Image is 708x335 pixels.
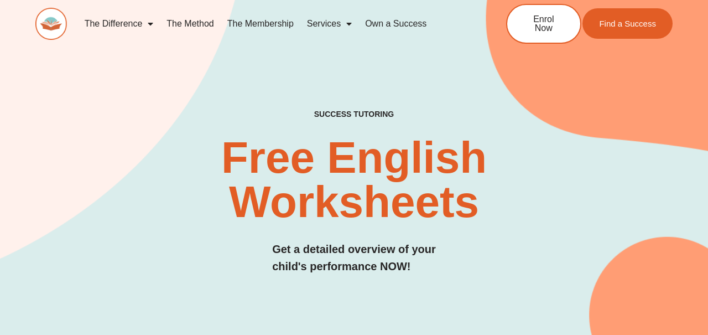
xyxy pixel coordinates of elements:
a: The Method [160,11,220,37]
h3: Get a detailed overview of your child's performance NOW! [272,241,436,275]
iframe: Chat Widget [518,210,708,335]
a: The Difference [78,11,160,37]
h4: SUCCESS TUTORING​ [259,110,448,119]
h2: Free English Worksheets​ [144,136,564,224]
a: Services [300,11,358,37]
a: Own a Success [358,11,433,37]
span: Find a Success [599,19,656,28]
nav: Menu [78,11,470,37]
a: Enrol Now [506,4,581,44]
a: The Membership [221,11,300,37]
a: Find a Success [582,8,673,39]
span: Enrol Now [524,15,564,33]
